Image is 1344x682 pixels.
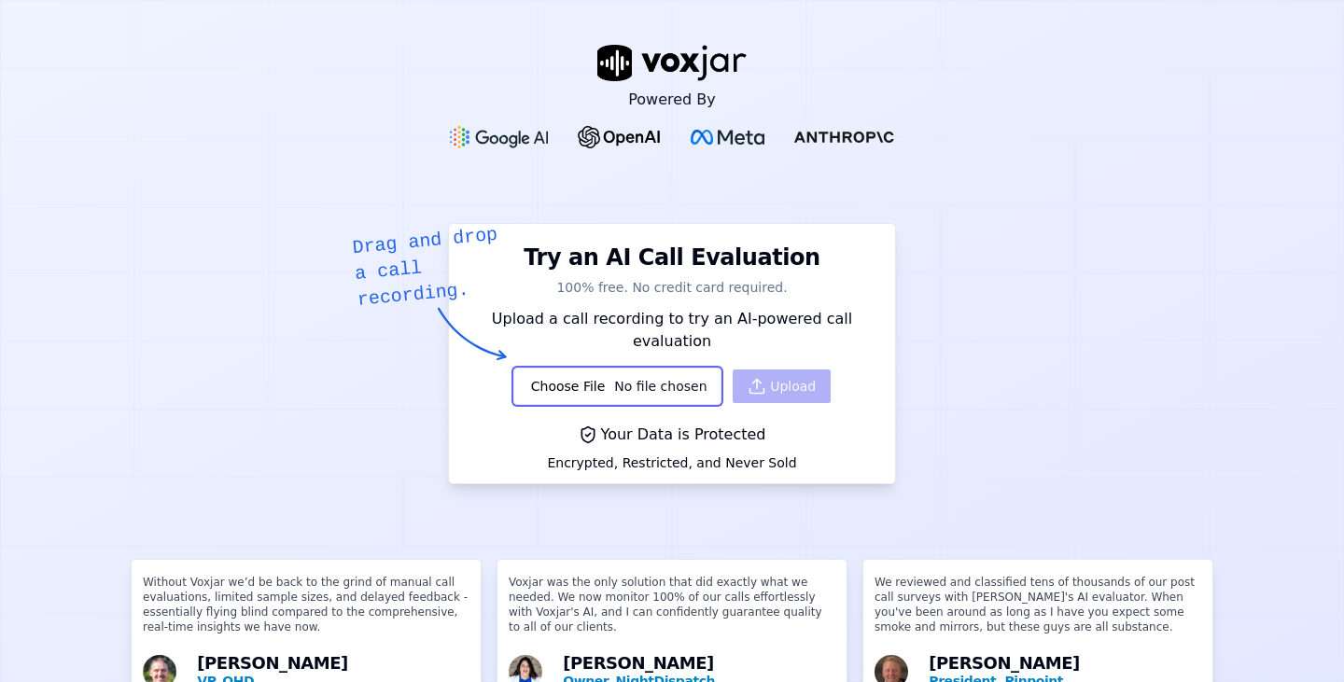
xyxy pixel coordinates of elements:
[628,89,716,111] p: Powered By
[547,424,796,446] div: Your Data is Protected
[509,575,835,649] p: Voxjar was the only solution that did exactly what we needed. We now monitor 100% of our calls ef...
[450,126,549,148] img: Google gemini Logo
[524,243,819,272] h1: Try an AI Call Evaluation
[691,130,764,145] img: Meta Logo
[513,368,721,405] input: Upload a call recording
[143,575,469,649] p: Without Voxjar we’d be back to the grind of manual call evaluations, limited sample sizes, and de...
[578,126,661,148] img: OpenAI Logo
[460,308,884,353] p: Upload a call recording to try an AI-powered call evaluation
[597,45,747,81] img: voxjar logo
[875,575,1201,649] p: We reviewed and classified tens of thousands of our post call surveys with [PERSON_NAME]'s AI eva...
[547,453,796,472] div: Encrypted, Restricted, and Never Sold
[460,278,884,297] p: 100% free. No credit card required.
